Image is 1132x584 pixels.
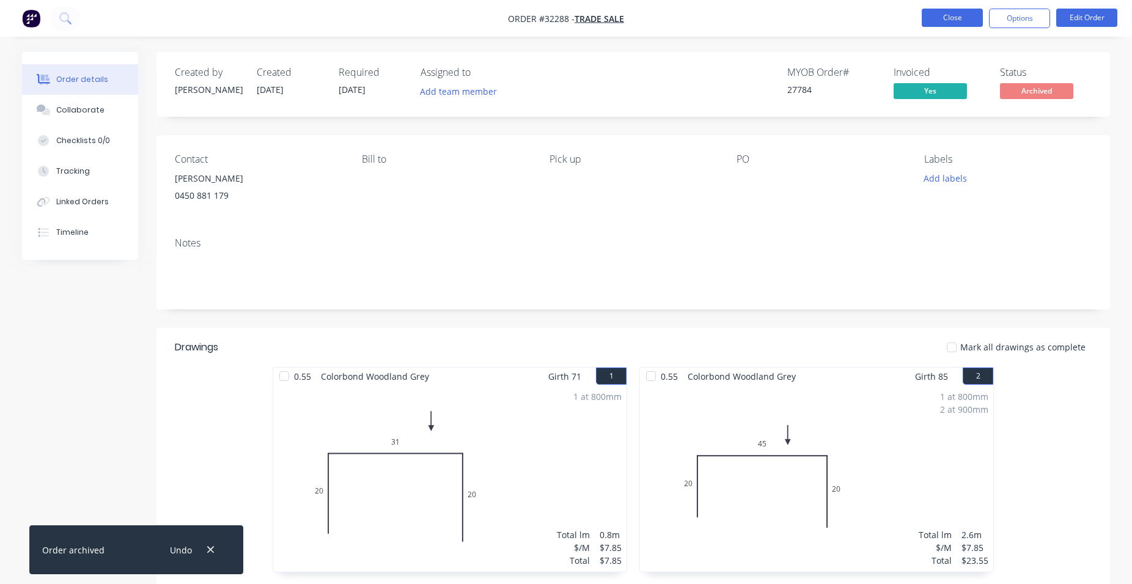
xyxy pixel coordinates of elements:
[548,368,581,385] span: Girth 71
[22,217,138,248] button: Timeline
[316,368,434,385] span: Colorbond Woodland Grey
[339,84,366,95] span: [DATE]
[894,83,967,98] span: Yes
[289,368,316,385] span: 0.55
[960,341,1086,353] span: Mark all drawings as complete
[557,541,590,554] div: $/M
[175,340,218,355] div: Drawings
[919,541,952,554] div: $/M
[919,554,952,567] div: Total
[787,83,879,96] div: 27784
[56,166,90,177] div: Tracking
[940,390,988,403] div: 1 at 800mm
[175,67,242,78] div: Created by
[573,390,622,403] div: 1 at 800mm
[22,125,138,156] button: Checklists 0/0
[163,542,198,558] button: Undo
[56,196,109,207] div: Linked Orders
[961,554,988,567] div: $23.55
[22,95,138,125] button: Collaborate
[56,227,89,238] div: Timeline
[915,368,948,385] span: Girth 85
[924,153,1092,165] div: Labels
[22,64,138,95] button: Order details
[575,13,624,24] a: TRADE SALE
[508,13,575,24] span: Order #32288 -
[963,368,993,385] button: 2
[656,368,683,385] span: 0.55
[600,528,622,541] div: 0.8m
[557,528,590,541] div: Total lm
[421,67,543,78] div: Assigned to
[1000,83,1073,98] span: Archived
[600,541,622,554] div: $7.85
[1056,9,1117,27] button: Edit Order
[175,237,1092,249] div: Notes
[961,528,988,541] div: 2.6m
[683,368,801,385] span: Colorbond Woodland Grey
[421,83,504,100] button: Add team member
[989,9,1050,28] button: Options
[339,67,406,78] div: Required
[175,187,342,204] div: 0450 881 179
[175,170,342,209] div: [PERSON_NAME]0450 881 179
[922,9,983,27] button: Close
[56,105,105,116] div: Collaborate
[56,74,108,85] div: Order details
[22,9,40,28] img: Factory
[1000,67,1092,78] div: Status
[175,153,342,165] div: Contact
[273,385,627,572] div: 02031201 at 800mmTotal lm$/MTotal0.8m$7.85$7.85
[787,67,879,78] div: MYOB Order #
[737,153,904,165] div: PO
[175,83,242,96] div: [PERSON_NAME]
[640,385,993,572] div: 02045201 at 800mm2 at 900mmTotal lm$/MTotal2.6m$7.85$23.55
[596,368,627,385] button: 1
[917,170,973,187] button: Add labels
[919,528,952,541] div: Total lm
[414,83,504,100] button: Add team member
[940,403,988,416] div: 2 at 900mm
[257,67,324,78] div: Created
[175,170,342,187] div: [PERSON_NAME]
[557,554,590,567] div: Total
[600,554,622,567] div: $7.85
[362,153,529,165] div: Bill to
[549,153,717,165] div: Pick up
[961,541,988,554] div: $7.85
[22,156,138,187] button: Tracking
[894,67,985,78] div: Invoiced
[257,84,284,95] span: [DATE]
[56,135,110,146] div: Checklists 0/0
[42,544,105,556] div: Order archived
[22,187,138,217] button: Linked Orders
